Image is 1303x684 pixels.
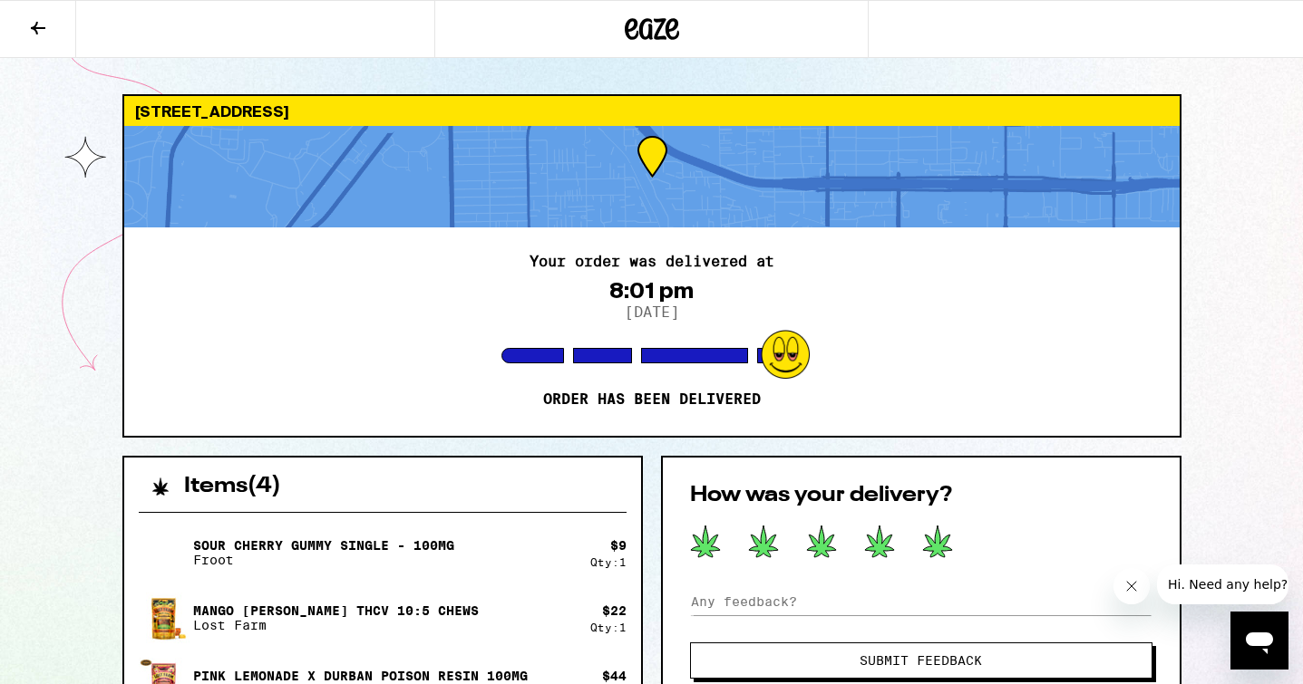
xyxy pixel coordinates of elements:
[590,621,627,633] div: Qty: 1
[609,278,694,303] div: 8:01 pm
[530,255,774,269] h2: Your order was delivered at
[543,390,761,409] p: Order has been delivered
[193,603,479,618] p: Mango [PERSON_NAME] THCv 10:5 Chews
[1230,612,1288,670] iframe: Button to launch messaging window
[193,553,454,567] p: Froot
[1157,564,1288,604] iframe: Message from company
[139,592,190,643] img: Mango Jack Herer THCv 10:5 Chews
[184,476,281,497] h2: Items ( 4 )
[193,618,479,632] p: Lost Farm
[124,96,1180,126] div: [STREET_ADDRESS]
[1113,568,1150,604] iframe: Close message
[602,669,627,683] div: $ 44
[690,485,1152,506] h2: How was your delivery?
[625,303,679,321] p: [DATE]
[690,588,1152,615] input: Any feedback?
[860,654,982,667] span: Submit Feedback
[610,538,627,553] div: $ 9
[602,603,627,618] div: $ 22
[139,527,190,578] img: Sour Cherry Gummy Single - 100mg
[193,669,528,683] p: Pink Lemonade x Durban Poison Resin 100mg
[590,556,627,568] div: Qty: 1
[690,642,1152,679] button: Submit Feedback
[193,538,454,553] p: Sour Cherry Gummy Single - 100mg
